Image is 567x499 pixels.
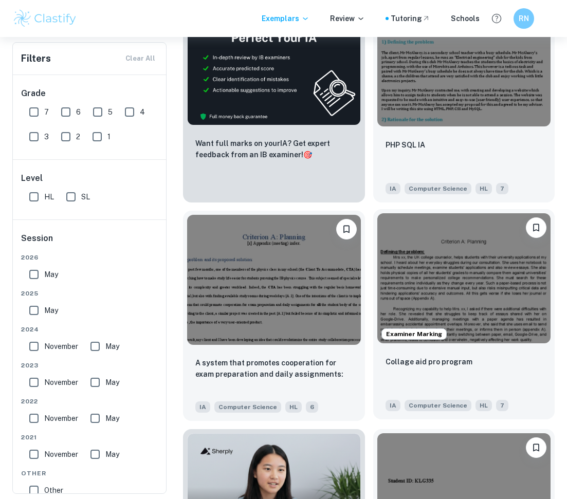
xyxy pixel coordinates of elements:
[405,183,471,194] span: Computer Science
[107,131,111,142] span: 1
[44,449,78,460] span: November
[303,151,312,159] span: 🎯
[386,139,425,151] p: PHP SQL IA
[475,400,492,411] span: HL
[105,449,119,460] span: May
[496,400,508,411] span: 7
[214,401,281,413] span: Computer Science
[526,217,546,238] button: Bookmark
[377,213,551,343] img: Computer Science IA example thumbnail: Collage aid pro program
[105,377,119,388] span: May
[451,13,480,24] a: Schools
[21,397,159,406] span: 2022
[262,13,309,24] p: Exemplars
[475,183,492,194] span: HL
[21,469,159,478] span: Other
[336,219,357,239] button: Bookmark
[44,341,78,352] span: November
[44,377,78,388] span: November
[21,361,159,370] span: 2023
[21,289,159,298] span: 2025
[386,356,472,367] p: Collage aid pro program
[405,400,471,411] span: Computer Science
[21,87,159,100] h6: Grade
[44,131,49,142] span: 3
[195,401,210,413] span: IA
[382,329,446,339] span: Examiner Marking
[21,172,159,184] h6: Level
[391,13,430,24] a: Tutoring
[21,253,159,262] span: 2026
[187,215,361,345] img: Computer Science IA example thumbnail: A system that promotes cooperation for e
[81,191,90,202] span: SL
[44,191,54,202] span: HL
[44,413,78,424] span: November
[386,183,400,194] span: IA
[21,51,51,66] h6: Filters
[44,305,58,316] span: May
[386,400,400,411] span: IA
[76,106,81,118] span: 6
[21,433,159,442] span: 2021
[526,437,546,458] button: Bookmark
[105,413,119,424] span: May
[44,485,63,496] span: Other
[21,325,159,334] span: 2024
[195,357,353,380] p: A system that promotes cooperation for exam preparation and daily assignments:
[21,232,159,253] h6: Session
[76,131,80,142] span: 2
[108,106,113,118] span: 5
[373,211,555,421] a: Examiner MarkingBookmarkCollage aid pro programIAComputer ScienceHL7
[488,10,505,27] button: Help and Feedback
[12,8,78,29] img: Clastify logo
[306,401,318,413] span: 6
[183,211,365,421] a: BookmarkA system that promotes cooperation for exam preparation and daily assignments:IAComputer ...
[496,183,508,194] span: 7
[514,8,534,29] button: RN
[140,106,145,118] span: 4
[518,13,530,24] h6: RN
[105,341,119,352] span: May
[330,13,365,24] p: Review
[44,269,58,280] span: May
[195,138,353,160] p: Want full marks on your IA ? Get expert feedback from an IB examiner!
[285,401,302,413] span: HL
[44,106,49,118] span: 7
